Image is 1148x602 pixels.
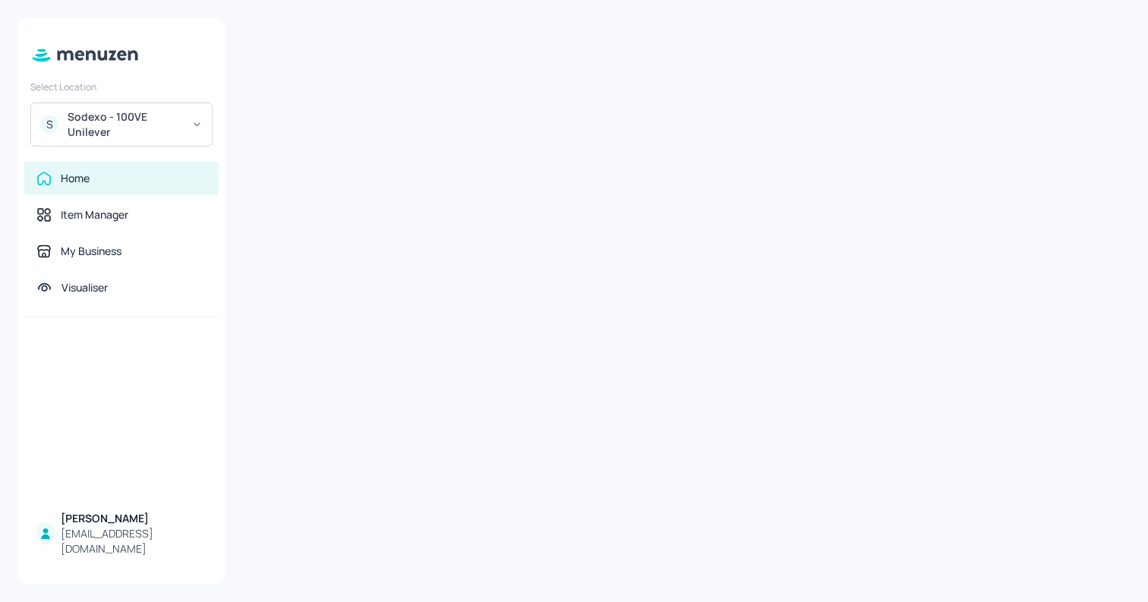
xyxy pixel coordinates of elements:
div: Item Manager [61,207,128,222]
div: Sodexo - 100VE Unilever [68,109,182,140]
div: S [40,115,58,134]
div: Select Location [30,80,213,93]
div: [PERSON_NAME] [61,511,207,526]
div: My Business [61,244,121,259]
div: Visualiser [61,280,108,295]
div: Home [61,171,90,186]
div: [EMAIL_ADDRESS][DOMAIN_NAME] [61,526,207,556]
